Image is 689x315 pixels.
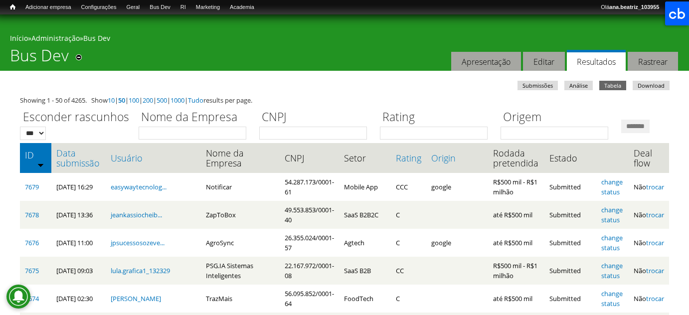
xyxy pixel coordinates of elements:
[633,81,670,90] a: Download
[280,201,339,229] td: 49.553.853/0001-40
[488,173,544,201] td: R$500 mil - R$1 milhão
[426,229,488,257] td: google
[225,2,259,12] a: Academia
[201,143,280,173] th: Nome da Empresa
[564,81,593,90] a: Análise
[544,229,597,257] td: Submitted
[118,96,125,105] a: 50
[339,201,390,229] td: SaaS B2B2C
[280,143,339,173] th: CNPJ
[111,182,167,191] a: easywaytecnolog...
[111,153,196,163] a: Usuário
[139,109,253,127] label: Nome da Empresa
[259,109,373,127] label: CNPJ
[51,257,105,285] td: [DATE] 09:03
[76,2,122,12] a: Configurações
[601,177,623,196] a: change status
[391,285,426,313] td: C
[111,294,161,303] a: [PERSON_NAME]
[488,229,544,257] td: até R$500 mil
[201,257,280,285] td: PSG.IA Sistemas Inteligentes
[339,257,390,285] td: SaaS B2B
[488,143,544,173] th: Rodada pretendida
[171,96,184,105] a: 1000
[523,52,565,71] a: Editar
[37,161,44,168] img: ordem crescente
[380,109,494,127] label: Rating
[10,46,69,71] h1: Bus Dev
[396,153,421,163] a: Rating
[51,285,105,313] td: [DATE] 02:30
[629,143,669,173] th: Deal flow
[145,2,175,12] a: Bus Dev
[111,266,170,275] a: lula.grafica1_132329
[188,96,203,105] a: Tudo
[646,210,664,219] a: trocar
[544,143,597,173] th: Estado
[56,148,100,168] a: Data submissão
[51,229,105,257] td: [DATE] 11:00
[501,109,615,127] label: Origem
[157,96,167,105] a: 500
[25,294,39,303] a: 7674
[646,182,664,191] a: trocar
[175,2,191,12] a: RI
[111,238,165,247] a: jpsucessosozeve...
[517,81,558,90] a: Submissões
[596,2,664,12] a: Oláana.beatriz_103955
[121,2,145,12] a: Geral
[664,2,684,12] a: Sair
[25,238,39,247] a: 7676
[646,238,664,247] a: trocar
[628,52,678,71] a: Rastrear
[488,285,544,313] td: até R$500 mil
[646,266,664,275] a: trocar
[339,173,390,201] td: Mobile App
[51,201,105,229] td: [DATE] 13:36
[601,233,623,252] a: change status
[25,150,46,160] a: ID
[20,95,669,105] div: Showing 1 - 50 of 4265. Show | | | | | | results per page.
[280,173,339,201] td: 54.287.173/0001-61
[426,173,488,201] td: google
[488,257,544,285] td: R$500 mil - R$1 milhão
[31,33,80,43] a: Administração
[601,261,623,280] a: change status
[544,173,597,201] td: Submitted
[544,257,597,285] td: Submitted
[629,257,669,285] td: Não
[280,285,339,313] td: 56.095.852/0001-64
[201,285,280,313] td: TrazMais
[488,201,544,229] td: até R$500 mil
[201,201,280,229] td: ZapToBox
[391,173,426,201] td: CCC
[629,201,669,229] td: Não
[20,109,132,127] label: Esconder rascunhos
[629,285,669,313] td: Não
[544,285,597,313] td: Submitted
[83,33,110,43] a: Bus Dev
[143,96,153,105] a: 200
[609,4,659,10] strong: ana.beatriz_103955
[111,210,162,219] a: jeankassiocheib...
[51,173,105,201] td: [DATE] 16:29
[129,96,139,105] a: 100
[201,229,280,257] td: AgroSync
[10,33,679,46] div: » »
[25,266,39,275] a: 7675
[629,173,669,201] td: Não
[10,33,28,43] a: Início
[280,257,339,285] td: 22.167.972/0001-08
[25,210,39,219] a: 7678
[601,205,623,224] a: change status
[601,289,623,308] a: change status
[567,50,626,71] a: Resultados
[431,153,483,163] a: Origin
[108,96,115,105] a: 10
[599,81,626,90] a: Tabela
[339,285,390,313] td: FoodTech
[391,201,426,229] td: C
[339,229,390,257] td: Agtech
[5,2,20,12] a: Início
[280,229,339,257] td: 26.355.024/0001-57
